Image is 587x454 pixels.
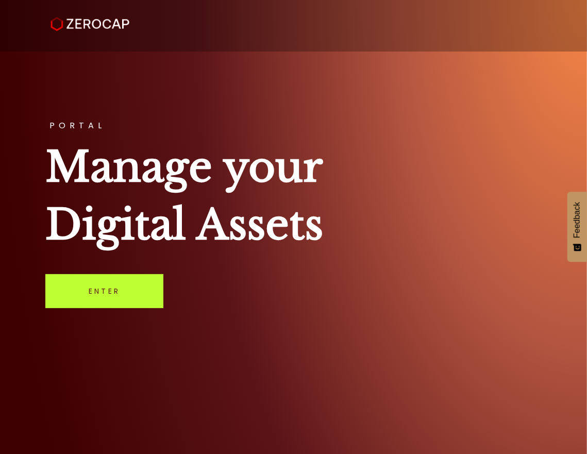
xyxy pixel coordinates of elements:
[573,202,582,238] span: Feedback
[45,138,542,254] h1: Manage your Digital Assets
[45,122,542,130] h3: PORTAL
[45,274,163,308] a: Enter
[567,192,587,262] button: Feedback - Show survey
[51,17,129,31] img: ZeroCap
